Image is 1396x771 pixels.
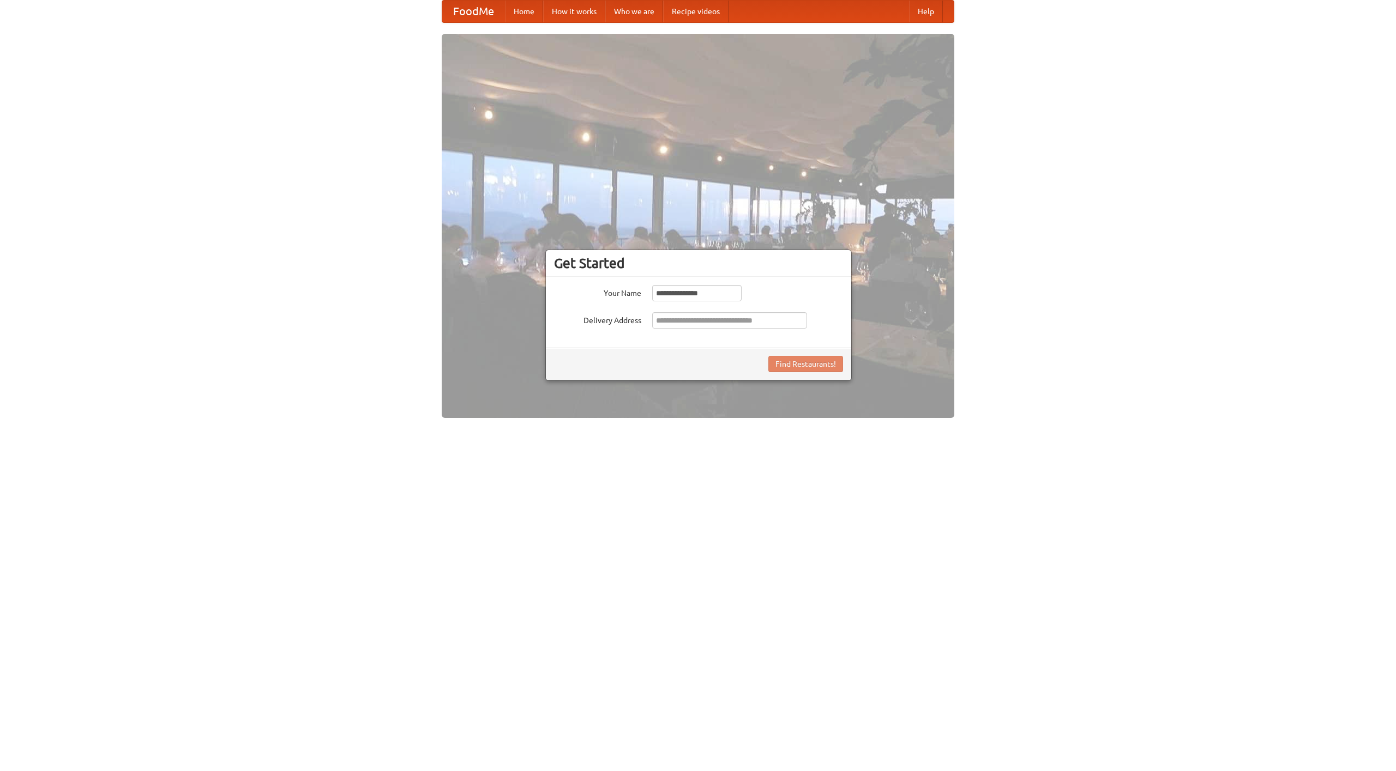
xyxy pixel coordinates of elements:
button: Find Restaurants! [768,356,843,372]
a: FoodMe [442,1,505,22]
a: How it works [543,1,605,22]
label: Your Name [554,285,641,299]
a: Help [909,1,943,22]
a: Home [505,1,543,22]
a: Recipe videos [663,1,729,22]
a: Who we are [605,1,663,22]
label: Delivery Address [554,312,641,326]
h3: Get Started [554,255,843,271]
